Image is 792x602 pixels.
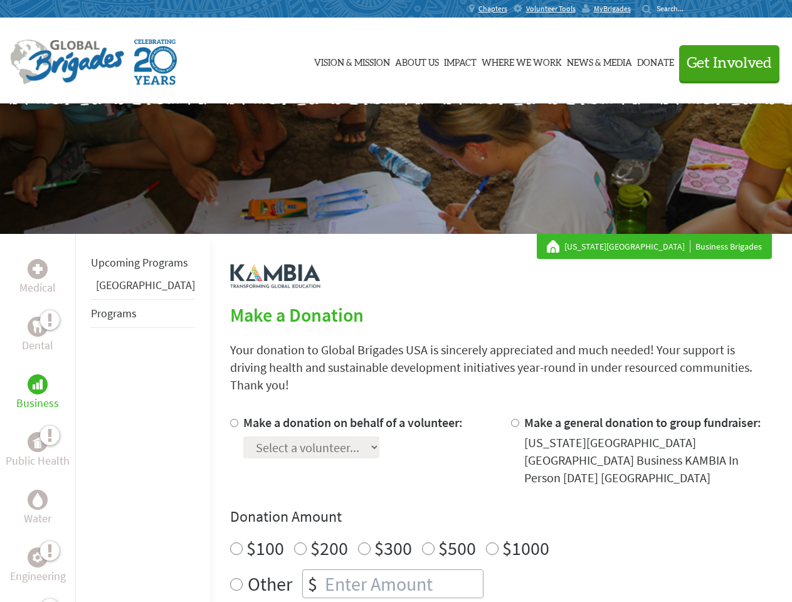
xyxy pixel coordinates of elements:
a: EngineeringEngineering [10,547,66,585]
label: $300 [374,536,412,560]
span: MyBrigades [594,4,631,14]
a: News & Media [567,29,632,92]
img: Engineering [33,552,43,562]
div: $ [303,570,322,598]
p: Public Health [6,452,70,470]
li: Panama [91,277,195,299]
a: Where We Work [482,29,562,92]
label: $1000 [502,536,549,560]
a: About Us [395,29,439,92]
a: BusinessBusiness [16,374,59,412]
div: Dental [28,317,48,337]
label: $500 [438,536,476,560]
span: Volunteer Tools [526,4,576,14]
a: [GEOGRAPHIC_DATA] [96,278,195,292]
label: Make a donation on behalf of a volunteer: [243,415,463,430]
a: Public HealthPublic Health [6,432,70,470]
a: Upcoming Programs [91,255,188,270]
img: Global Brigades Logo [10,40,124,85]
h2: Make a Donation [230,304,772,326]
p: Water [24,510,51,527]
label: Make a general donation to group fundraiser: [524,415,761,430]
div: Business Brigades [547,240,762,253]
button: Get Involved [679,45,779,81]
span: Get Involved [687,56,772,71]
a: Donate [637,29,674,92]
img: Business [33,379,43,389]
div: Medical [28,259,48,279]
a: MedicalMedical [19,259,56,297]
a: Vision & Mission [314,29,390,92]
span: Chapters [478,4,507,14]
p: Medical [19,279,56,297]
div: Water [28,490,48,510]
a: Programs [91,306,137,320]
p: Business [16,394,59,412]
img: Public Health [33,436,43,448]
p: Your donation to Global Brigades USA is sincerely appreciated and much needed! Your support is dr... [230,341,772,394]
input: Search... [657,4,692,13]
p: Dental [22,337,53,354]
img: Global Brigades Celebrating 20 Years [134,40,177,85]
div: [US_STATE][GEOGRAPHIC_DATA] [GEOGRAPHIC_DATA] Business KAMBIA In Person [DATE] [GEOGRAPHIC_DATA] [524,434,772,487]
img: Medical [33,264,43,274]
a: Impact [444,29,477,92]
img: Dental [33,320,43,332]
div: Business [28,374,48,394]
h4: Donation Amount [230,507,772,527]
li: Upcoming Programs [91,249,195,277]
p: Engineering [10,568,66,585]
label: $200 [310,536,348,560]
li: Programs [91,299,195,328]
img: logo-kambia.png [230,264,320,288]
a: DentalDental [22,317,53,354]
label: $100 [246,536,284,560]
div: Public Health [28,432,48,452]
a: WaterWater [24,490,51,527]
div: Engineering [28,547,48,568]
input: Enter Amount [322,570,483,598]
img: Water [33,492,43,507]
a: [US_STATE][GEOGRAPHIC_DATA] [564,240,690,253]
label: Other [248,569,292,598]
